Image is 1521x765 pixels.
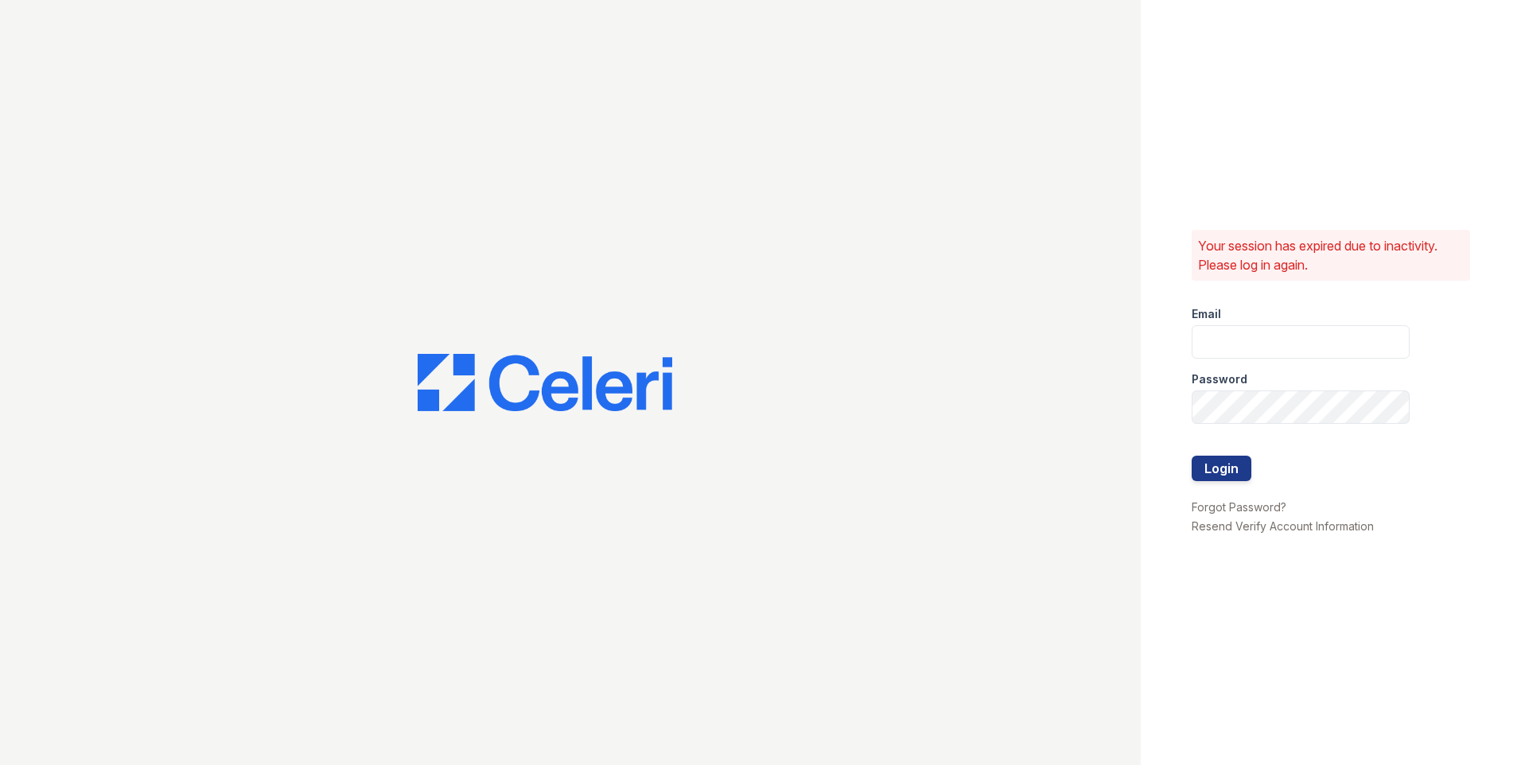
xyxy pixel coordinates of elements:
[418,354,672,411] img: CE_Logo_Blue-a8612792a0a2168367f1c8372b55b34899dd931a85d93a1a3d3e32e68fde9ad4.png
[1192,500,1286,514] a: Forgot Password?
[1192,371,1247,387] label: Password
[1192,306,1221,322] label: Email
[1198,236,1464,274] p: Your session has expired due to inactivity. Please log in again.
[1192,456,1251,481] button: Login
[1192,519,1374,533] a: Resend Verify Account Information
